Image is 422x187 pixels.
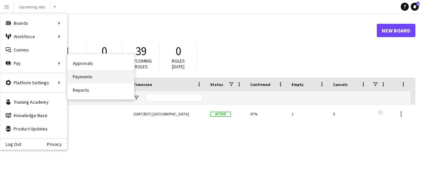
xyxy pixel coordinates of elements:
[210,112,231,117] span: Active
[411,3,419,11] a: 2
[172,58,185,70] span: Roles [DATE]
[12,25,377,35] h1: Boards
[101,44,107,59] span: 0
[333,82,348,87] span: Cancels
[210,82,223,87] span: Status
[145,94,202,102] input: Timezone Filter Input
[0,142,21,147] a: Log Out
[130,58,152,70] span: Upcoming roles
[133,82,152,87] span: Timezone
[288,105,329,123] div: 1
[329,105,370,123] div: 0
[0,95,67,109] a: Training Academy
[16,105,125,123] a: Upcoming Jobs
[47,142,67,147] a: Privacy
[0,122,67,135] a: Product Updates
[135,44,147,59] span: 39
[67,57,134,70] a: Approvals
[129,105,206,123] div: (GMT/BST) [GEOGRAPHIC_DATA]
[0,109,67,122] a: Knowledge Base
[0,43,67,57] a: Comms
[0,76,67,89] div: Platform Settings
[246,105,288,123] div: 97%
[14,0,51,13] button: Upcoming Jobs
[250,82,271,87] span: Confirmed
[377,24,415,37] a: New Board
[0,16,67,30] div: Boards
[0,57,67,70] div: Pay
[175,44,181,59] span: 0
[416,2,419,6] span: 2
[292,82,304,87] span: Empty
[67,83,134,97] a: Reports
[133,95,139,101] button: Open Filter Menu
[0,30,67,43] div: Workforce
[67,70,134,83] a: Payments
